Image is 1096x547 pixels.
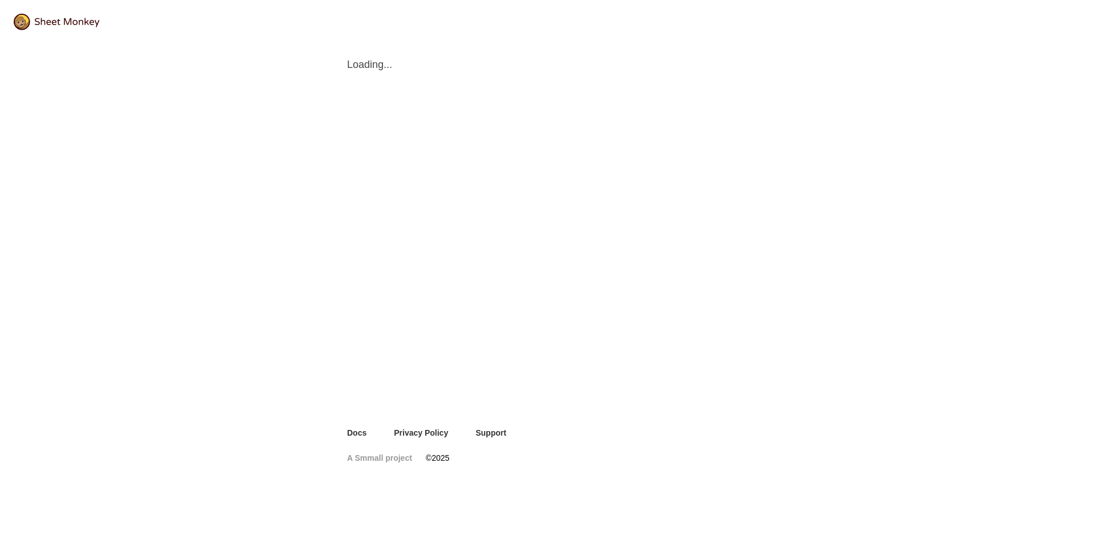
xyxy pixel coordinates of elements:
span: Loading... [347,58,749,71]
a: Docs [347,427,366,439]
a: Privacy Policy [394,427,448,439]
a: Support [476,427,506,439]
span: © 2025 [426,452,449,464]
a: A Smmall project [347,452,412,464]
img: logo@2x.png [14,14,99,30]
